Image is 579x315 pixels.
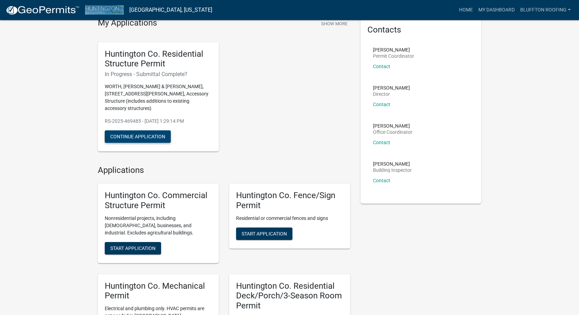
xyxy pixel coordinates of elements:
[373,85,410,90] p: [PERSON_NAME]
[105,130,171,143] button: Continue Application
[373,92,410,96] p: Director
[373,47,414,52] p: [PERSON_NAME]
[105,49,212,69] h5: Huntington Co. Residential Structure Permit
[85,5,124,15] img: Huntington County, Indiana
[373,102,390,107] a: Contact
[105,281,212,301] h5: Huntington Co. Mechanical Permit
[373,123,412,128] p: [PERSON_NAME]
[517,3,573,17] a: Bluffton Roofing
[373,54,414,58] p: Permit Coordinator
[373,130,412,135] p: Office Coordinator
[367,25,475,35] h5: Contacts
[373,64,390,69] a: Contact
[373,161,412,166] p: [PERSON_NAME]
[236,215,343,222] p: Residential or commercial fences and signs
[105,215,212,237] p: Nonresidential projects, including [DEMOGRAPHIC_DATA], businesses, and industrial. Excludes agric...
[236,228,292,240] button: Start Application
[318,18,350,29] button: Show More
[236,281,343,311] h5: Huntington Co. Residential Deck/Porch/3-Season Room Permit
[476,3,517,17] a: My Dashboard
[105,83,212,112] p: WORTH, [PERSON_NAME] & [PERSON_NAME], [STREET_ADDRESS][PERSON_NAME], Accessory Structure (include...
[456,3,476,17] a: Home
[373,140,390,145] a: Contact
[236,191,343,211] h5: Huntington Co. Fence/Sign Permit
[373,178,390,183] a: Contact
[105,71,212,77] h6: In Progress - Submittal Complete?
[110,245,156,251] span: Start Application
[105,118,212,125] p: RS-2025-469485 - [DATE] 1:29:14 PM
[105,242,161,254] button: Start Application
[98,18,157,28] h4: My Applications
[129,4,212,16] a: [GEOGRAPHIC_DATA], [US_STATE]
[98,165,350,175] h4: Applications
[105,191,212,211] h5: Huntington Co. Commercial Structure Permit
[242,231,287,236] span: Start Application
[373,168,412,173] p: Building Inspector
